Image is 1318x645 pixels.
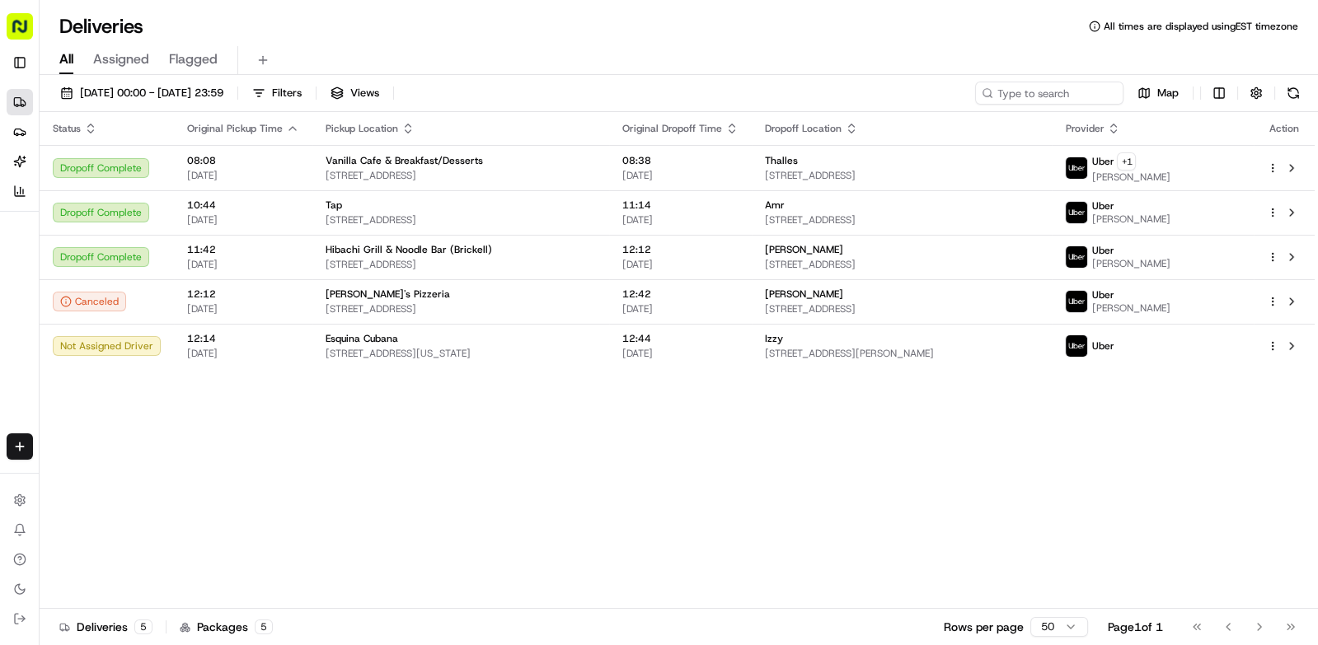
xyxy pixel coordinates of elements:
[1091,257,1170,270] span: [PERSON_NAME]
[74,157,270,173] div: Start new chat
[326,287,450,301] span: [PERSON_NAME]'s Pizzeria
[33,300,46,313] img: 1736555255976-a54dd68f-1ca7-489b-9aae-adbdc363a1c4
[765,122,842,135] span: Dropoff Location
[326,332,398,345] span: Esquina Cubana
[1108,619,1163,635] div: Page 1 of 1
[1157,86,1179,100] span: Map
[1066,246,1087,268] img: uber-new-logo.jpeg
[1104,20,1298,33] span: All times are displayed using EST timezone
[765,213,1039,227] span: [STREET_ADDRESS]
[139,369,152,382] div: 💻
[944,619,1024,635] p: Rows per page
[326,199,342,212] span: Tap
[10,361,133,390] a: 📗Knowledge Base
[255,619,273,634] div: 5
[180,619,273,635] div: Packages
[622,287,739,301] span: 12:42
[765,287,843,301] span: [PERSON_NAME]
[35,157,64,186] img: 9188753566659_6852d8bf1fb38e338040_72.png
[16,65,300,91] p: Welcome 👋
[33,255,46,269] img: 1736555255976-a54dd68f-1ca7-489b-9aae-adbdc363a1c4
[187,199,299,212] span: 10:44
[33,367,126,384] span: Knowledge Base
[622,347,739,360] span: [DATE]
[1065,122,1104,135] span: Provider
[169,49,218,69] span: Flagged
[187,169,299,182] span: [DATE]
[80,86,223,100] span: [DATE] 00:00 - [DATE] 23:59
[187,122,283,135] span: Original Pickup Time
[765,332,783,345] span: Izzy
[16,283,43,310] img: Alwin
[765,347,1039,360] span: [STREET_ADDRESS][PERSON_NAME]
[326,154,483,167] span: Vanilla Cafe & Breakfast/Desserts
[187,258,299,271] span: [DATE]
[245,82,309,105] button: Filters
[133,361,271,390] a: 💻API Documentation
[1091,155,1114,168] span: Uber
[326,347,596,360] span: [STREET_ADDRESS][US_STATE]
[51,299,134,312] span: [PERSON_NAME]
[53,122,81,135] span: Status
[156,367,265,384] span: API Documentation
[187,213,299,227] span: [DATE]
[1066,291,1087,312] img: uber-new-logo.jpeg
[16,16,49,49] img: Nash
[622,302,739,315] span: [DATE]
[326,258,596,271] span: [STREET_ADDRESS]
[326,122,398,135] span: Pickup Location
[975,82,1123,105] input: Type to search
[137,299,143,312] span: •
[93,49,149,69] span: Assigned
[1066,202,1087,223] img: uber-new-logo.jpeg
[622,243,739,256] span: 12:12
[765,199,785,212] span: Amr
[1282,82,1305,105] button: Refresh
[134,619,152,634] div: 5
[1091,171,1170,184] span: [PERSON_NAME]
[187,332,299,345] span: 12:14
[146,299,180,312] span: [DATE]
[124,255,129,268] span: •
[272,86,302,100] span: Filters
[53,292,126,311] button: Canceled
[622,169,739,182] span: [DATE]
[16,157,46,186] img: 1736555255976-a54dd68f-1ca7-489b-9aae-adbdc363a1c4
[116,407,199,420] a: Powered byPylon
[622,332,739,345] span: 12:44
[1091,199,1114,213] span: Uber
[256,210,300,230] button: See all
[16,369,30,382] div: 📗
[765,243,843,256] span: [PERSON_NAME]
[622,258,739,271] span: [DATE]
[164,408,199,420] span: Pylon
[53,82,231,105] button: [DATE] 00:00 - [DATE] 23:59
[622,213,739,227] span: [DATE]
[765,169,1039,182] span: [STREET_ADDRESS]
[326,302,596,315] span: [STREET_ADDRESS]
[1091,288,1114,301] span: Uber
[187,347,299,360] span: [DATE]
[1267,122,1302,135] div: Action
[622,154,739,167] span: 08:38
[323,82,387,105] button: Views
[51,255,120,268] span: Regen Pajulas
[622,199,739,212] span: 11:14
[133,255,161,268] span: 9 ago
[280,161,300,181] button: Start new chat
[16,239,43,265] img: Regen Pajulas
[59,13,143,40] h1: Deliveries
[326,213,596,227] span: [STREET_ADDRESS]
[326,243,492,256] span: Hibachi Grill & Noodle Bar (Brickell)
[187,154,299,167] span: 08:08
[1117,152,1136,171] button: +1
[74,173,227,186] div: We're available if you need us!
[765,258,1039,271] span: [STREET_ADDRESS]
[16,213,106,227] div: Past conversations
[350,86,379,100] span: Views
[326,169,596,182] span: [STREET_ADDRESS]
[59,49,73,69] span: All
[43,105,272,123] input: Clear
[1091,244,1114,257] span: Uber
